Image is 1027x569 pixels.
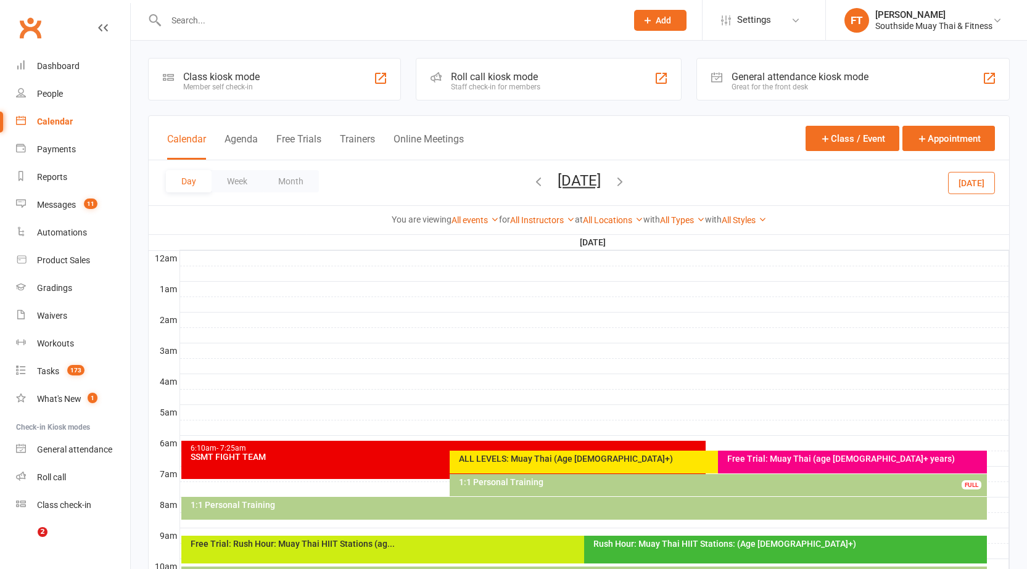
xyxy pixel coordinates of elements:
div: Free Trial: Rush Hour: Muay Thai HIIT Stations (ag... [190,539,972,548]
th: [DATE] [179,235,1009,250]
th: 3am [149,343,179,358]
button: [DATE] [558,172,601,189]
div: General attendance kiosk mode [732,71,868,83]
a: Product Sales [16,247,130,274]
div: Class check-in [37,500,91,510]
a: What's New1 [16,385,130,413]
div: General attendance [37,444,112,454]
div: FT [844,8,869,33]
a: Class kiosk mode [16,491,130,519]
th: 2am [149,312,179,327]
div: ALL LEVELS: Muay Thai (Age [DEMOGRAPHIC_DATA]+) [458,454,972,463]
a: People [16,80,130,108]
a: Payments [16,136,130,163]
div: Product Sales [37,255,90,265]
button: Appointment [902,126,995,151]
iframe: Intercom live chat [12,527,42,557]
a: Automations [16,219,130,247]
div: SSMT FIGHT TEAM [190,452,704,461]
a: All Types [660,215,705,225]
strong: You are viewing [392,215,452,224]
div: 6:10am [190,444,704,452]
button: Month [263,170,319,192]
span: 1 [88,393,97,403]
div: Class kiosk mode [183,71,260,83]
a: Gradings [16,274,130,302]
strong: for [499,215,510,224]
span: 173 [67,365,85,375]
button: Trainers [340,133,375,160]
a: Roll call [16,464,130,491]
div: Member self check-in [183,83,260,91]
a: All events [452,215,499,225]
th: 12am [149,250,179,266]
a: Clubworx [15,12,46,43]
button: Free Trials [276,133,321,160]
div: Automations [37,227,87,237]
div: Gradings [37,283,72,293]
div: Dashboard [37,61,80,71]
th: 5am [149,404,179,420]
div: Waivers [37,311,67,321]
div: Messages [37,200,76,210]
div: What's New [37,394,81,404]
input: Search... [162,12,618,29]
div: Tasks [37,366,59,376]
span: Add [656,15,671,25]
a: Tasks 173 [16,358,130,385]
a: Waivers [16,302,130,330]
th: 7am [149,466,179,481]
a: Calendar [16,108,130,136]
th: 8am [149,497,179,512]
a: All Locations [583,215,643,225]
button: Online Meetings [394,133,464,160]
div: Southside Muay Thai & Fitness [875,20,992,31]
a: All Styles [722,215,767,225]
div: FULL [962,480,981,489]
strong: with [705,215,722,224]
div: [PERSON_NAME] [875,9,992,20]
button: Agenda [225,133,258,160]
a: Dashboard [16,52,130,80]
span: 2 [38,527,47,537]
button: Day [166,170,212,192]
th: 1am [149,281,179,297]
th: 6am [149,435,179,451]
button: Add [634,10,687,31]
th: 9am [149,528,179,543]
button: [DATE] [948,171,995,194]
button: Class / Event [806,126,899,151]
div: 1:1 Personal Training [458,478,984,486]
div: Rush Hour: Muay Thai HIIT Stations: (Age [DEMOGRAPHIC_DATA]+) [593,539,984,548]
button: Week [212,170,263,192]
div: Payments [37,144,76,154]
span: - 7:25am [217,444,246,452]
div: 1:1 Personal Training [190,501,984,509]
strong: at [575,215,583,224]
th: 4am [149,374,179,389]
a: General attendance kiosk mode [16,436,130,464]
a: Workouts [16,330,130,358]
div: Roll call kiosk mode [451,71,540,83]
div: Staff check-in for members [451,83,540,91]
div: Calendar [37,117,73,126]
a: Messages 11 [16,191,130,219]
span: 11 [84,199,97,209]
span: Settings [737,6,771,34]
button: Calendar [167,133,206,160]
div: Great for the front desk [732,83,868,91]
div: Free Trial: Muay Thai (age [DEMOGRAPHIC_DATA]+ years) [727,454,984,463]
a: Reports [16,163,130,191]
div: Workouts [37,338,74,348]
strong: with [643,215,660,224]
a: All Instructors [510,215,575,225]
div: Reports [37,172,67,182]
div: Roll call [37,472,66,482]
div: People [37,89,63,99]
